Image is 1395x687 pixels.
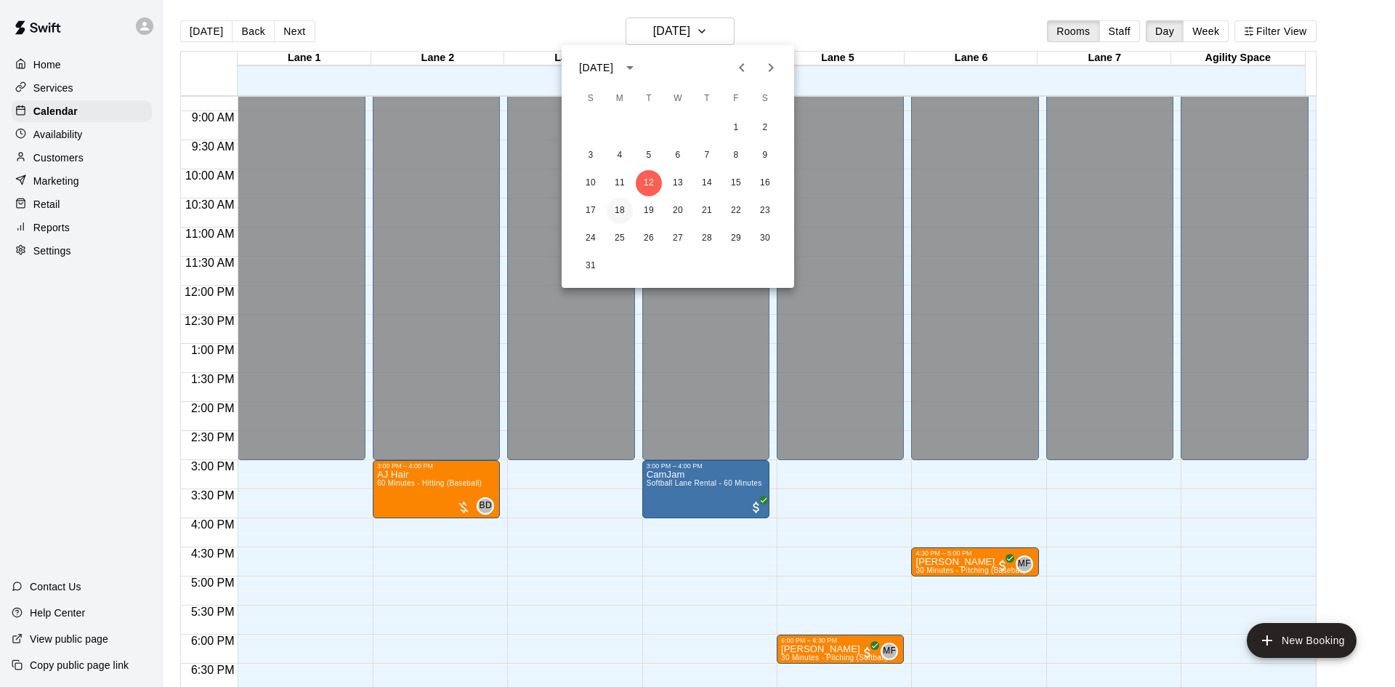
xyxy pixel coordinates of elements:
button: 22 [723,198,749,224]
button: 28 [694,225,720,252]
button: 4 [607,142,633,169]
span: Tuesday [636,84,662,113]
button: 23 [752,198,778,224]
div: [DATE] [579,60,613,76]
button: 12 [636,170,662,196]
button: 11 [607,170,633,196]
button: 19 [636,198,662,224]
button: 16 [752,170,778,196]
button: 10 [578,170,604,196]
button: 6 [665,142,691,169]
button: 21 [694,198,720,224]
button: Next month [756,53,785,82]
button: 5 [636,142,662,169]
button: 17 [578,198,604,224]
button: calendar view is open, switch to year view [618,55,642,80]
span: Thursday [694,84,720,113]
button: 26 [636,225,662,252]
button: 1 [723,115,749,141]
button: 3 [578,142,604,169]
button: 18 [607,198,633,224]
button: 30 [752,225,778,252]
button: 24 [578,225,604,252]
span: Sunday [578,84,604,113]
button: 31 [578,253,604,279]
span: Monday [607,84,633,113]
button: 13 [665,170,691,196]
button: 8 [723,142,749,169]
button: 29 [723,225,749,252]
span: Friday [723,84,749,113]
button: 2 [752,115,778,141]
button: 9 [752,142,778,169]
button: Previous month [727,53,756,82]
button: 7 [694,142,720,169]
button: 27 [665,225,691,252]
button: 15 [723,170,749,196]
span: Saturday [752,84,778,113]
button: 20 [665,198,691,224]
button: 14 [694,170,720,196]
button: 25 [607,225,633,252]
span: Wednesday [665,84,691,113]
